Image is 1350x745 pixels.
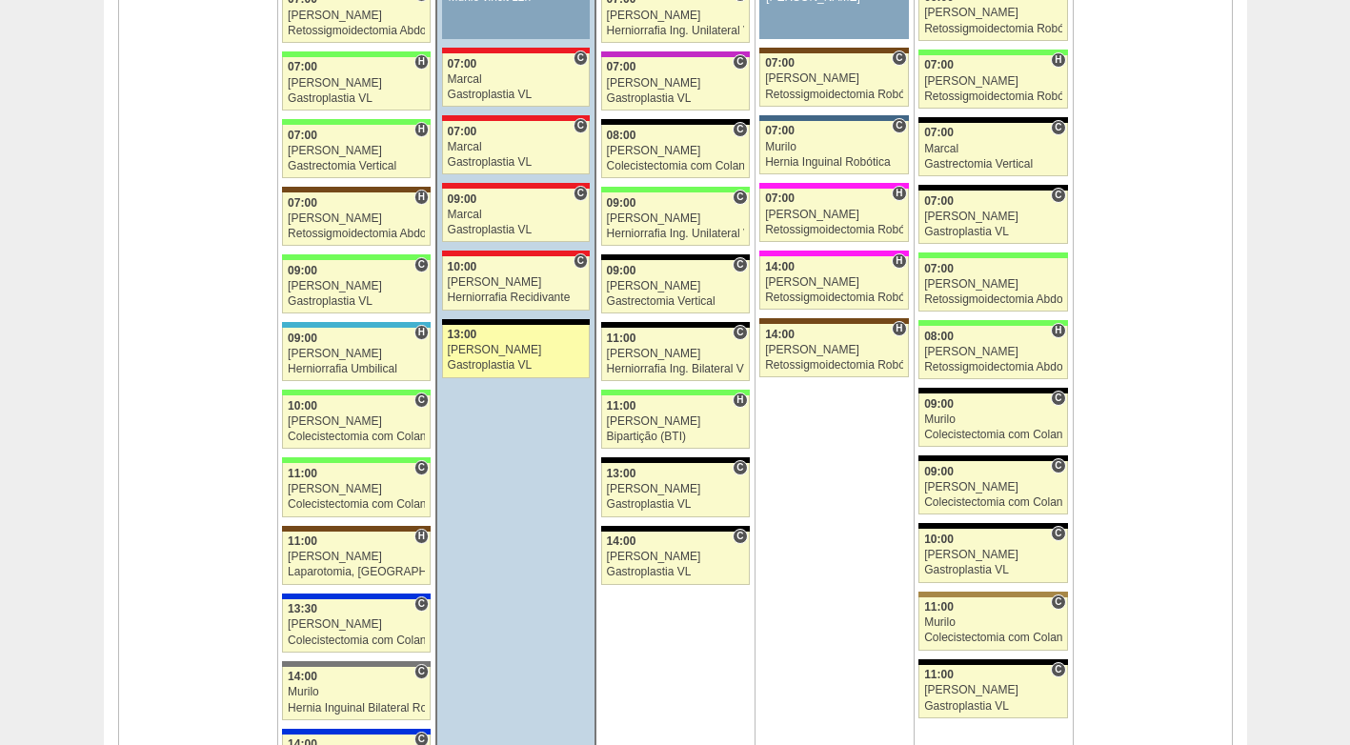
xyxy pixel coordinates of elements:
[448,192,477,206] span: 09:00
[924,668,954,681] span: 11:00
[924,330,954,343] span: 08:00
[918,523,1067,529] div: Key: Blanc
[288,280,425,292] div: [PERSON_NAME]
[765,56,795,70] span: 07:00
[448,276,585,289] div: [PERSON_NAME]
[892,118,906,133] span: Consultório
[765,191,795,205] span: 07:00
[282,667,431,720] a: C 14:00 Murilo Hernia Inguinal Bilateral Robótica
[759,48,908,53] div: Key: Santa Joana
[414,529,429,544] span: Hospital
[282,119,431,125] div: Key: Brasil
[288,634,425,647] div: Colecistectomia com Colangiografia VL
[282,260,431,313] a: C 09:00 [PERSON_NAME] Gastroplastia VL
[448,125,477,138] span: 07:00
[282,661,431,667] div: Key: Santa Catarina
[765,276,903,289] div: [PERSON_NAME]
[765,89,903,101] div: Retossigmoidectomia Robótica
[288,212,425,225] div: [PERSON_NAME]
[759,251,908,256] div: Key: Pro Matre
[607,551,744,563] div: [PERSON_NAME]
[574,186,588,201] span: Consultório
[1051,188,1065,203] span: Consultório
[601,192,750,246] a: C 09:00 [PERSON_NAME] Herniorrafia Ing. Unilateral VL
[448,224,585,236] div: Gastroplastia VL
[442,189,590,242] a: C 09:00 Marcal Gastroplastia VL
[924,23,1062,35] div: Retossigmoidectomia Robótica
[924,226,1062,238] div: Gastroplastia VL
[759,53,908,107] a: C 07:00 [PERSON_NAME] Retossigmoidectomia Robótica
[924,278,1062,291] div: [PERSON_NAME]
[733,325,747,340] span: Consultório
[892,50,906,66] span: Consultório
[924,549,1062,561] div: [PERSON_NAME]
[924,700,1062,713] div: Gastroplastia VL
[892,253,906,269] span: Hospital
[924,91,1062,103] div: Retossigmoidectomia Robótica
[918,455,1067,461] div: Key: Blanc
[607,145,744,157] div: [PERSON_NAME]
[1051,662,1065,677] span: Consultório
[607,25,744,37] div: Herniorrafia Ing. Unilateral VL
[924,126,954,139] span: 07:00
[282,463,431,516] a: C 11:00 [PERSON_NAME] Colecistectomia com Colangiografia VL
[601,395,750,449] a: H 11:00 [PERSON_NAME] Bipartição (BTI)
[282,125,431,178] a: H 07:00 [PERSON_NAME] Gastrectomia Vertical
[918,123,1067,176] a: C 07:00 Marcal Gastrectomia Vertical
[607,77,744,90] div: [PERSON_NAME]
[448,359,585,372] div: Gastroplastia VL
[601,254,750,260] div: Key: Blanc
[733,257,747,272] span: Consultório
[733,54,747,70] span: Consultório
[759,121,908,174] a: C 07:00 Murilo Hernia Inguinal Robótica
[448,209,585,221] div: Marcal
[924,600,954,614] span: 11:00
[442,53,590,107] a: C 07:00 Marcal Gastroplastia VL
[765,224,903,236] div: Retossigmoidectomia Robótica
[918,592,1067,597] div: Key: Oswaldo Cruz Paulista
[282,526,431,532] div: Key: Santa Joana
[288,129,317,142] span: 07:00
[414,393,429,408] span: Consultório
[288,10,425,22] div: [PERSON_NAME]
[448,89,585,101] div: Gastroplastia VL
[607,332,636,345] span: 11:00
[918,665,1067,718] a: C 11:00 [PERSON_NAME] Gastroplastia VL
[288,498,425,511] div: Colecistectomia com Colangiografia VL
[607,431,744,443] div: Bipartição (BTI)
[282,457,431,463] div: Key: Brasil
[601,322,750,328] div: Key: Blanc
[1051,52,1065,68] span: Hospital
[448,260,477,273] span: 10:00
[765,344,903,356] div: [PERSON_NAME]
[759,256,908,310] a: H 14:00 [PERSON_NAME] Retossigmoidectomia Robótica
[414,190,429,205] span: Hospital
[601,328,750,381] a: C 11:00 [PERSON_NAME] Herniorrafia Ing. Bilateral VL
[733,122,747,137] span: Consultório
[574,118,588,133] span: Consultório
[288,686,425,698] div: Murilo
[1051,391,1065,406] span: Consultório
[918,252,1067,258] div: Key: Brasil
[288,295,425,308] div: Gastroplastia VL
[924,293,1062,306] div: Retossigmoidectomia Abdominal VL
[414,325,429,340] span: Hospital
[924,533,954,546] span: 10:00
[765,260,795,273] span: 14:00
[448,328,477,341] span: 13:00
[918,529,1067,582] a: C 10:00 [PERSON_NAME] Gastroplastia VL
[1051,120,1065,135] span: Consultório
[1051,458,1065,473] span: Consultório
[733,393,747,408] span: Hospital
[924,616,1062,629] div: Murilo
[918,185,1067,191] div: Key: Blanc
[607,348,744,360] div: [PERSON_NAME]
[765,209,903,221] div: [PERSON_NAME]
[282,594,431,599] div: Key: São Luiz - Itaim
[442,319,590,325] div: Key: Blanc
[607,534,636,548] span: 14:00
[1051,594,1065,610] span: Consultório
[574,253,588,269] span: Consultório
[918,388,1067,393] div: Key: Blanc
[765,124,795,137] span: 07:00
